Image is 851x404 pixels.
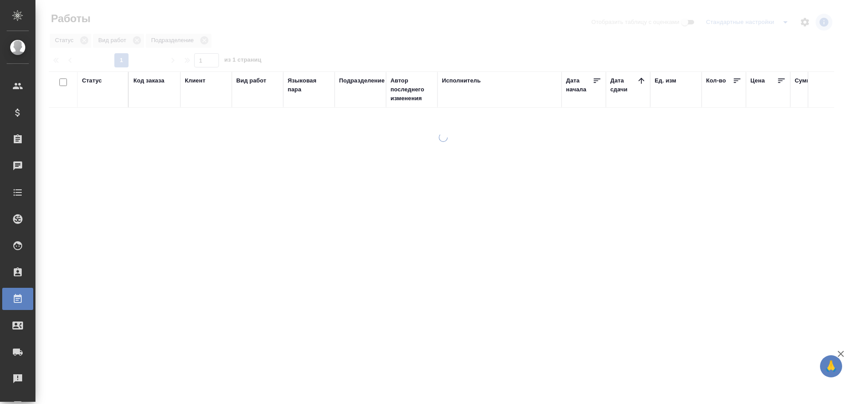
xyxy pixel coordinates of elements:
[133,76,164,85] div: Код заказа
[236,76,266,85] div: Вид работ
[339,76,385,85] div: Подразделение
[566,76,593,94] div: Дата начала
[750,76,765,85] div: Цена
[288,76,330,94] div: Языковая пара
[390,76,433,103] div: Автор последнего изменения
[706,76,726,85] div: Кол-во
[655,76,676,85] div: Ед. изм
[82,76,102,85] div: Статус
[442,76,481,85] div: Исполнитель
[185,76,205,85] div: Клиент
[610,76,637,94] div: Дата сдачи
[824,357,839,376] span: 🙏
[795,76,814,85] div: Сумма
[820,355,842,377] button: 🙏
